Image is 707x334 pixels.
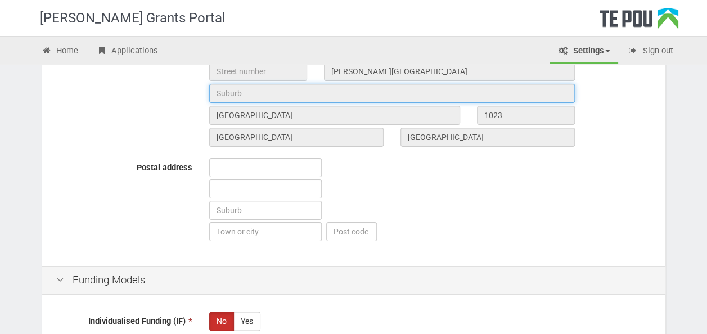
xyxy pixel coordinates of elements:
a: Sign out [619,39,682,64]
input: Street number [209,62,307,81]
label: Yes [233,312,260,331]
input: City [209,106,460,125]
a: Settings [550,39,618,64]
span: Postal address [137,163,192,173]
input: Town or city [209,222,322,241]
input: Country [400,128,575,147]
a: Home [33,39,87,64]
input: Post code [326,222,377,241]
input: Suburb [209,84,575,103]
input: Street [324,62,575,81]
span: Individualised Funding (IF) [88,316,186,326]
div: Funding Models [42,266,665,295]
input: Post code [477,106,575,125]
input: State [209,128,384,147]
div: Te Pou Logo [600,8,678,36]
input: Suburb [209,201,322,220]
a: Applications [88,39,166,64]
label: No [209,312,234,331]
